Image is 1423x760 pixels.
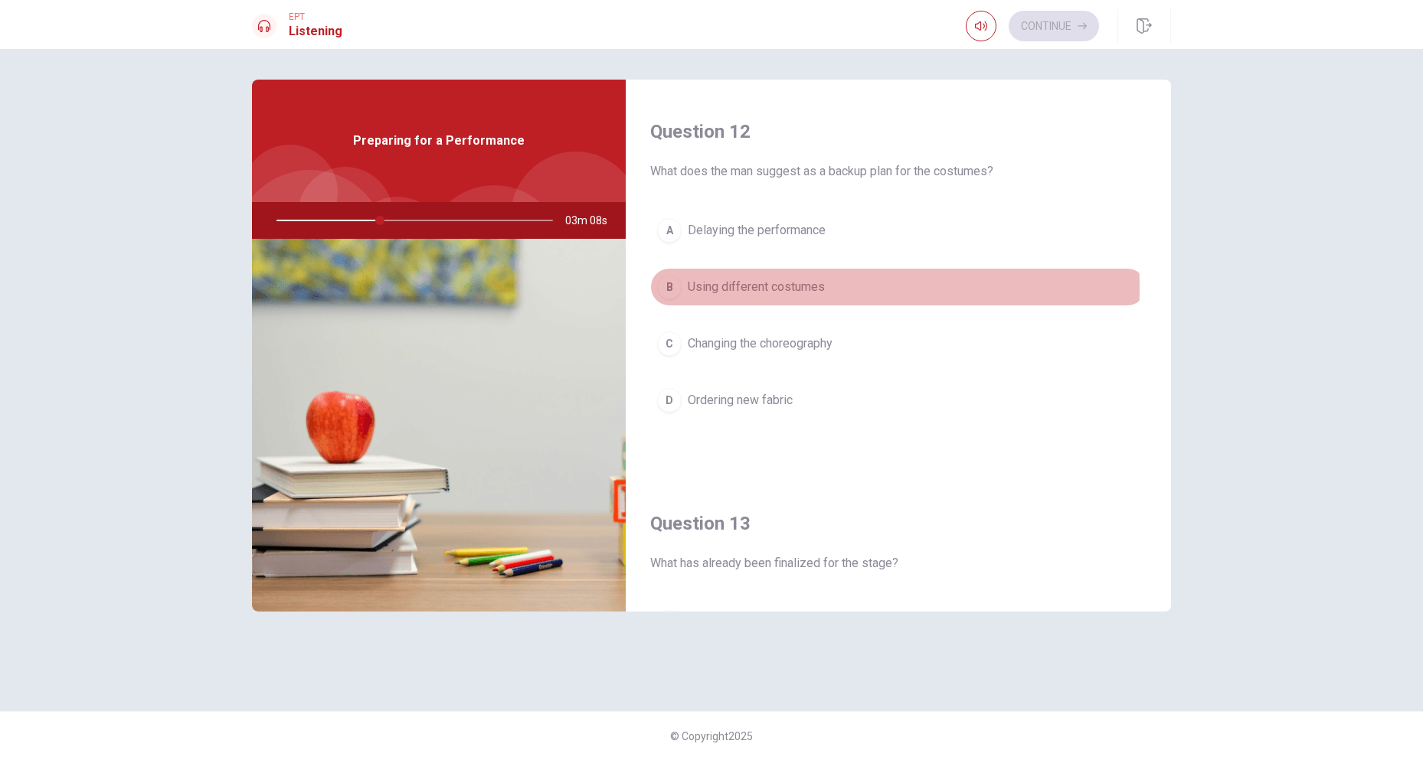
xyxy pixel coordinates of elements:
[657,610,682,634] div: A
[657,331,682,356] div: C
[657,218,682,243] div: A
[650,603,1147,641] button: A
[650,381,1147,419] button: DOrdering new fabric
[650,162,1147,181] span: What does the man suggest as a backup plan for the costumes?
[688,334,833,353] span: Changing the choreography
[670,730,753,742] span: © Copyright 2025
[657,275,682,299] div: B
[688,391,793,409] span: Ordering new fabric
[657,388,682,413] div: D
[650,325,1147,363] button: CChanging the choreography
[650,119,1147,144] h4: Question 12
[688,278,825,296] span: Using different costumes
[289,22,342,41] h1: Listening
[650,268,1147,306] button: BUsing different costumes
[252,239,626,612] img: Preparing for a Performance
[650,554,1147,572] span: What has already been finalized for the stage?
[650,511,1147,536] h4: Question 13
[289,11,342,22] span: EPT
[565,202,620,239] span: 03m 08s
[353,132,525,150] span: Preparing for a Performance
[650,211,1147,250] button: ADelaying the performance
[688,221,826,240] span: Delaying the performance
